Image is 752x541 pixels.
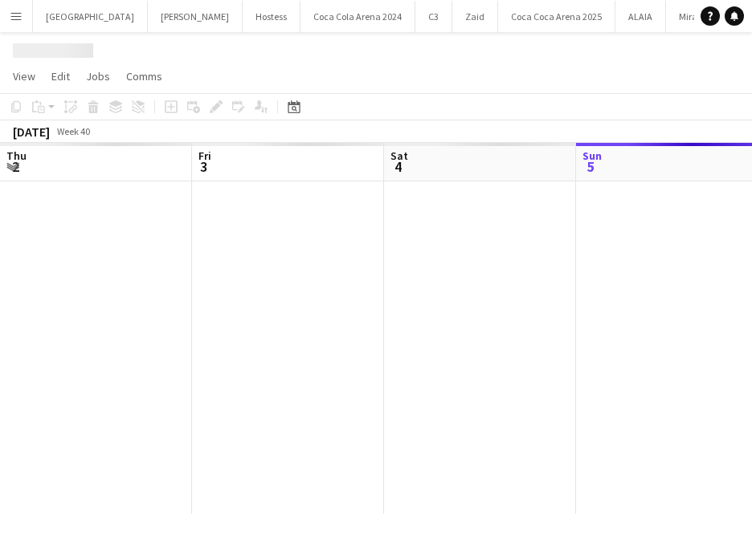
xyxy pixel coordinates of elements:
[6,148,27,163] span: Thu
[388,157,408,176] span: 4
[498,1,615,32] button: Coca Coca Arena 2025
[4,157,27,176] span: 2
[120,66,169,87] a: Comms
[582,148,602,163] span: Sun
[580,157,602,176] span: 5
[196,157,211,176] span: 3
[53,125,93,137] span: Week 40
[6,66,42,87] a: View
[198,148,211,163] span: Fri
[13,124,50,140] div: [DATE]
[148,1,243,32] button: [PERSON_NAME]
[390,148,408,163] span: Sat
[243,1,300,32] button: Hostess
[666,1,713,32] button: Miral
[86,69,110,83] span: Jobs
[51,69,70,83] span: Edit
[80,66,116,87] a: Jobs
[126,69,162,83] span: Comms
[300,1,415,32] button: Coca Cola Arena 2024
[45,66,76,87] a: Edit
[452,1,498,32] button: Zaid
[33,1,148,32] button: [GEOGRAPHIC_DATA]
[13,69,35,83] span: View
[415,1,452,32] button: C3
[615,1,666,32] button: ALAIA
